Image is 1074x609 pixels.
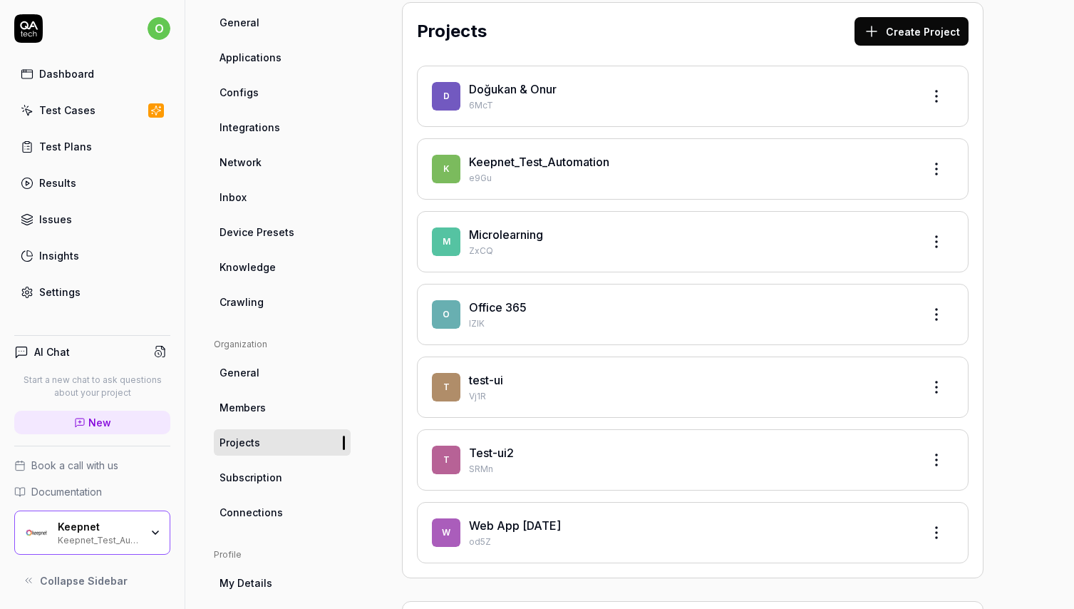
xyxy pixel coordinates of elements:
a: Crawling [214,289,351,315]
span: General [220,365,259,380]
span: Crawling [220,295,264,309]
p: od5Z [469,536,911,548]
div: Insights [39,248,79,263]
h4: AI Chat [34,344,70,359]
a: Network [214,149,351,175]
a: Projects [214,429,351,456]
span: Configs [220,85,259,100]
a: Subscription [214,464,351,491]
span: M [432,227,460,256]
span: Applications [220,50,282,65]
a: test-ui [469,373,503,387]
a: General [214,359,351,386]
span: D [432,82,460,111]
a: New [14,411,170,434]
span: o [148,17,170,40]
p: e9Gu [469,172,911,185]
a: Applications [214,44,351,71]
div: Profile [214,548,351,561]
span: Members [220,400,266,415]
span: Connections [220,505,283,520]
span: New [88,415,111,430]
span: Collapse Sidebar [40,573,128,588]
p: 6McT [469,99,911,112]
span: W [432,518,460,547]
a: Results [14,169,170,197]
span: K [432,155,460,183]
button: o [148,14,170,43]
div: Results [39,175,76,190]
a: Issues [14,205,170,233]
h2: Projects [417,19,487,44]
a: Office 365 [469,300,527,314]
div: Issues [39,212,72,227]
span: t [432,373,460,401]
a: Knowledge [214,254,351,280]
a: Microlearning [469,227,543,242]
a: Test Plans [14,133,170,160]
a: Doğukan & Onur [469,82,557,96]
p: IZIK [469,317,911,330]
div: Dashboard [39,66,94,81]
p: ZxCQ [469,245,911,257]
p: Vj1R [469,390,911,403]
a: General [214,9,351,36]
span: T [432,446,460,474]
span: Integrations [220,120,280,135]
div: Organization [214,338,351,351]
div: Keepnet_Test_Automation [58,533,140,545]
a: Test-ui2 [469,446,514,460]
img: Keepnet Logo [24,520,49,546]
a: Connections [214,499,351,526]
button: Keepnet LogoKeepnetKeepnet_Test_Automation [14,511,170,555]
a: Inbox [214,184,351,210]
button: Create Project [854,17,969,46]
div: Settings [39,285,81,300]
p: Start a new chat to ask questions about your project [14,374,170,399]
div: Keepnet [58,521,140,533]
a: Keepnet_Test_Automation [469,155,609,169]
span: O [432,300,460,329]
span: General [220,15,259,30]
span: Subscription [220,470,282,485]
a: Book a call with us [14,458,170,473]
a: Documentation [14,484,170,499]
div: Test Cases [39,103,95,118]
span: Inbox [220,190,247,205]
button: Collapse Sidebar [14,566,170,595]
a: Test Cases [14,96,170,124]
span: Projects [220,435,260,450]
a: Members [214,394,351,421]
a: My Details [214,570,351,596]
a: Device Presets [214,219,351,245]
span: Device Presets [220,225,294,240]
a: Configs [214,79,351,106]
span: Knowledge [220,260,276,275]
a: Insights [14,242,170,270]
a: Web App [DATE] [469,518,561,533]
span: My Details [220,575,272,590]
p: SRMn [469,463,911,476]
div: Test Plans [39,139,92,154]
span: Documentation [31,484,102,499]
a: Dashboard [14,60,170,88]
a: Integrations [214,114,351,140]
a: Settings [14,278,170,306]
span: Network [220,155,262,170]
span: Book a call with us [31,458,118,473]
